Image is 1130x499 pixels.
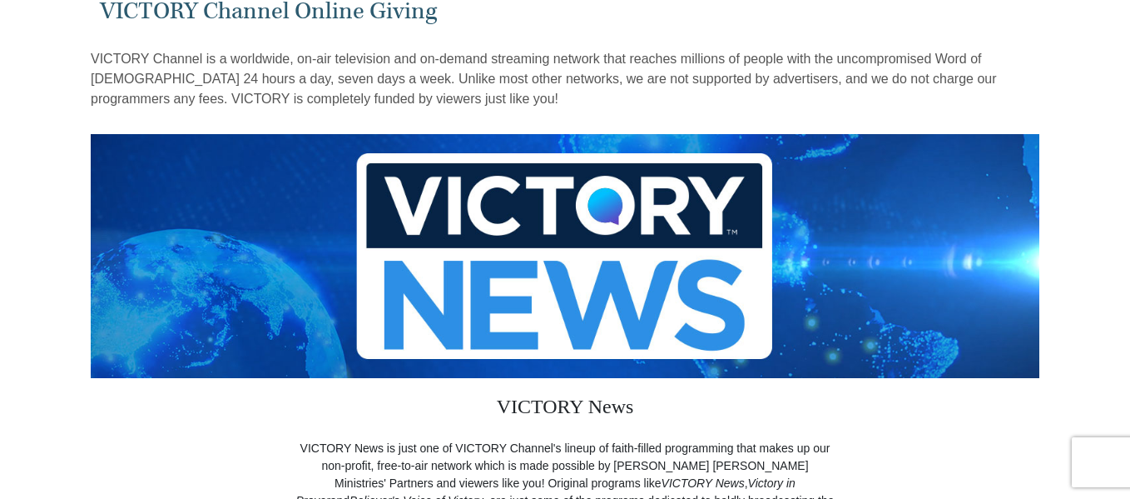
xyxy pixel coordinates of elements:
[295,378,835,440] h3: VICTORY News
[662,477,745,490] i: VICTORY News
[91,49,1039,109] p: VICTORY Channel is a worldwide, on-air television and on-demand streaming network that reaches mi...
